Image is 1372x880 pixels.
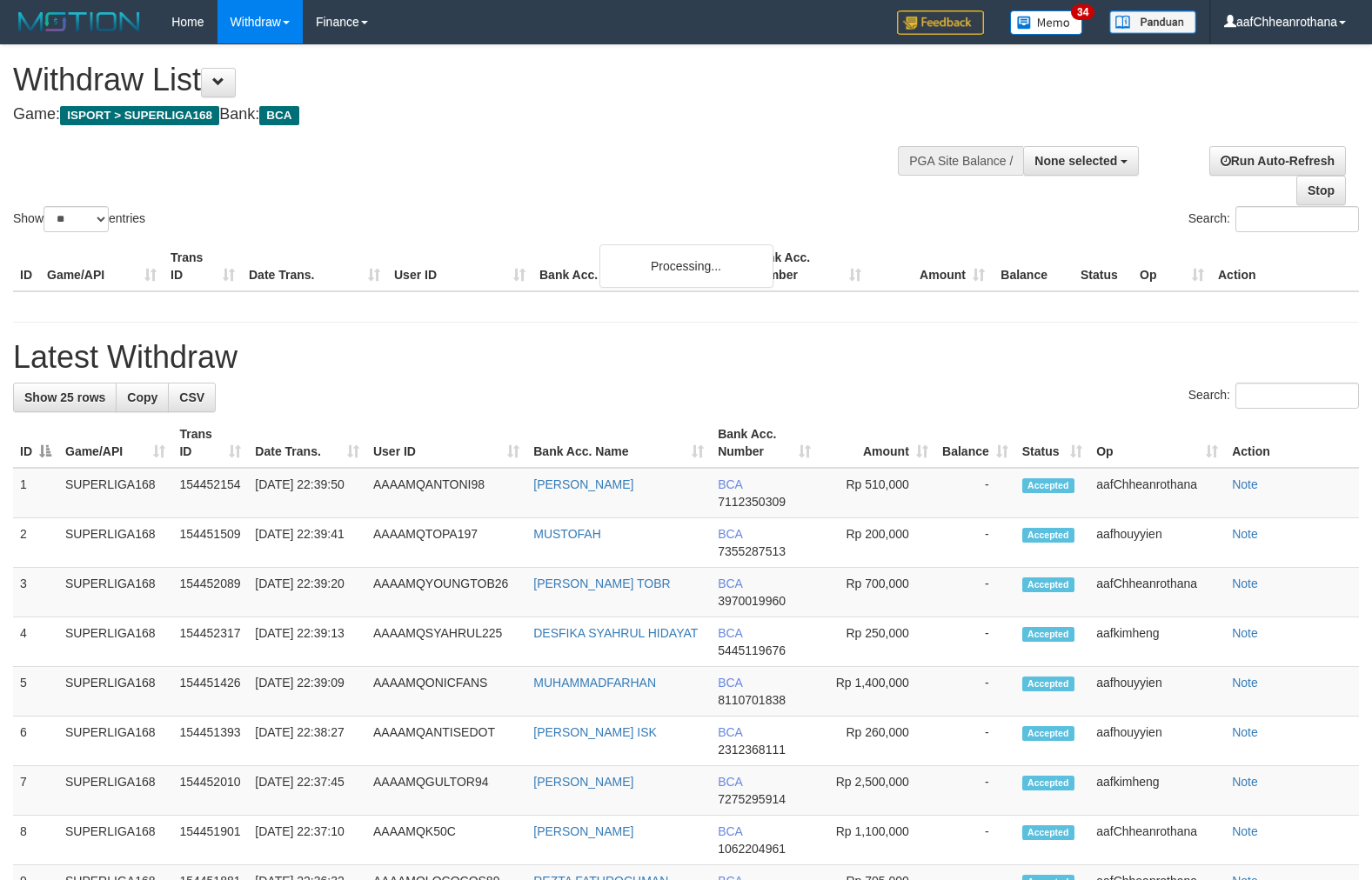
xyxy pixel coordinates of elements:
th: Amount [868,242,992,291]
th: ID [13,242,40,291]
a: Note [1232,676,1258,690]
span: Accepted [1022,528,1074,543]
span: Copy [127,390,157,404]
span: Accepted [1022,478,1074,493]
td: - [935,518,1015,568]
th: Game/API: activate to sort column ascending [58,418,172,468]
span: Show 25 rows [24,390,105,404]
img: panduan.png [1109,10,1196,34]
a: [PERSON_NAME] ISK [533,725,657,739]
span: BCA [259,106,298,125]
td: [DATE] 22:38:27 [248,717,366,766]
a: Show 25 rows [13,383,117,412]
a: MUSTOFAH [533,527,601,541]
span: Accepted [1022,776,1074,790]
span: Copy 3970019960 to clipboard [718,594,786,608]
span: Accepted [1022,825,1074,840]
td: AAAAMQK50C [366,816,526,865]
td: 154451426 [172,667,248,717]
th: Op: activate to sort column ascending [1089,418,1225,468]
th: Balance: activate to sort column ascending [935,418,1015,468]
td: [DATE] 22:39:50 [248,468,366,518]
span: Accepted [1022,726,1074,741]
td: 154452317 [172,617,248,667]
span: BCA [718,577,742,590]
th: Balance [992,242,1074,291]
td: [DATE] 22:37:45 [248,766,366,816]
a: Run Auto-Refresh [1209,146,1346,176]
td: [DATE] 22:39:41 [248,518,366,568]
a: Note [1232,577,1258,590]
td: 154451393 [172,717,248,766]
th: Bank Acc. Name [532,242,745,291]
td: aafkimheng [1089,766,1225,816]
th: Date Trans.: activate to sort column ascending [248,418,366,468]
td: AAAAMQANTONI98 [366,468,526,518]
a: DESFIKA SYAHRUL HIDAYAT [533,626,698,640]
span: Accepted [1022,627,1074,642]
th: Action [1225,418,1359,468]
span: Copy 7355287513 to clipboard [718,544,786,558]
td: 8 [13,816,58,865]
span: BCA [718,676,742,690]
select: Showentries [44,206,109,232]
span: BCA [718,626,742,640]
a: Stop [1296,176,1346,205]
td: 4 [13,617,58,667]
div: PGA Site Balance / [898,146,1023,176]
span: BCA [718,527,742,541]
span: Copy 1062204961 to clipboard [718,842,786,856]
th: Action [1211,242,1359,291]
span: Accepted [1022,677,1074,691]
td: 154452154 [172,468,248,518]
td: 7 [13,766,58,816]
td: [DATE] 22:37:10 [248,816,366,865]
td: aafhouyyien [1089,518,1225,568]
td: SUPERLIGA168 [58,468,172,518]
td: 154452089 [172,568,248,617]
th: Amount: activate to sort column ascending [818,418,935,468]
span: ISPORT > SUPERLIGA168 [60,106,219,125]
span: Copy 5445119676 to clipboard [718,643,786,657]
td: aafkimheng [1089,617,1225,667]
td: Rp 510,000 [818,468,935,518]
label: Show entries [13,206,145,232]
th: Bank Acc. Number [745,242,868,291]
span: None selected [1034,154,1117,168]
td: [DATE] 22:39:20 [248,568,366,617]
td: AAAAMQYOUNGTOB26 [366,568,526,617]
a: MUHAMMADFARHAN [533,676,656,690]
span: Copy 8110701838 to clipboard [718,693,786,707]
span: BCA [718,477,742,491]
a: CSV [168,383,216,412]
td: Rp 2,500,000 [818,766,935,816]
td: Rp 250,000 [818,617,935,667]
a: [PERSON_NAME] [533,477,633,491]
h1: Withdraw List [13,63,897,97]
label: Search: [1188,206,1359,232]
td: - [935,568,1015,617]
th: Date Trans. [242,242,387,291]
td: aafhouyyien [1089,717,1225,766]
td: SUPERLIGA168 [58,766,172,816]
a: Note [1232,477,1258,491]
td: 2 [13,518,58,568]
img: MOTION_logo.png [13,9,145,35]
th: User ID: activate to sort column ascending [366,418,526,468]
span: Copy 7275295914 to clipboard [718,792,786,806]
a: Note [1232,626,1258,640]
td: 3 [13,568,58,617]
td: 154451509 [172,518,248,568]
td: [DATE] 22:39:09 [248,667,366,717]
a: [PERSON_NAME] [533,775,633,789]
td: - [935,468,1015,518]
a: Note [1232,725,1258,739]
img: Feedback.jpg [897,10,984,35]
span: BCA [718,725,742,739]
span: 34 [1071,4,1094,20]
a: Note [1232,824,1258,838]
th: Op [1133,242,1211,291]
td: Rp 200,000 [818,518,935,568]
td: 5 [13,667,58,717]
td: aafChheanrothana [1089,816,1225,865]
